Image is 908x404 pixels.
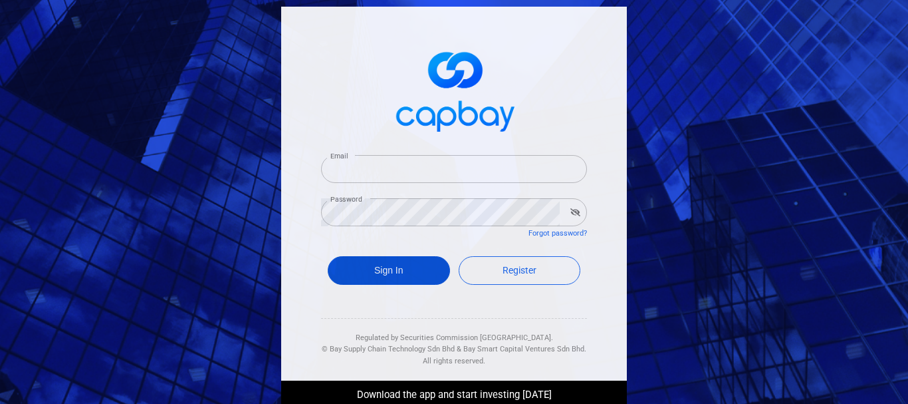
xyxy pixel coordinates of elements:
[528,229,587,238] a: Forgot password?
[330,194,362,204] label: Password
[330,151,348,161] label: Email
[271,381,637,403] div: Download the app and start investing [DATE]
[463,345,586,353] span: Bay Smart Capital Ventures Sdn Bhd.
[321,319,587,367] div: Regulated by Securities Commission [GEOGRAPHIC_DATA]. & All rights reserved.
[388,40,520,139] img: logo
[459,256,581,285] a: Register
[503,265,536,276] span: Register
[328,256,450,285] button: Sign In
[322,345,455,353] span: © Bay Supply Chain Technology Sdn Bhd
